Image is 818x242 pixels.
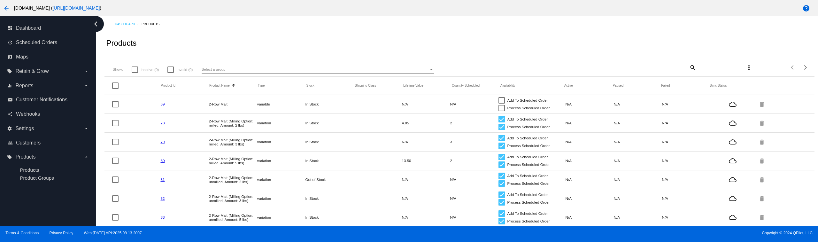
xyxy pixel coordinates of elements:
[662,195,710,202] mat-cell: N/A
[16,140,41,146] span: Customers
[84,154,89,160] i: arrow_drop_down
[160,121,165,125] a: 78
[507,180,550,187] span: Process Scheduled Order
[84,69,89,74] i: arrow_drop_down
[257,157,305,164] mat-cell: variation
[507,210,548,217] span: Add To Scheduled Order
[176,66,193,74] span: Invalid (0)
[305,176,353,183] mat-cell: Out of Stock
[661,84,670,88] button: Change sorting for TotalQuantityFailed
[8,37,89,48] a: update Scheduled Orders
[402,195,450,202] mat-cell: N/A
[450,176,498,183] mat-cell: N/A
[16,40,57,45] span: Scheduled Orders
[8,23,89,33] a: dashboard Dashboard
[564,84,573,88] button: Change sorting for TotalQuantityScheduledActive
[402,176,450,183] mat-cell: N/A
[414,231,813,235] span: Copyright © 2024 QPilot, LLC
[115,19,142,29] a: Dashboard
[566,100,614,108] mat-cell: N/A
[710,100,755,108] mat-icon: cloud_queue
[507,191,548,199] span: Add To Scheduled Order
[257,119,305,127] mat-cell: variation
[802,4,810,12] mat-icon: help
[710,214,755,221] mat-icon: cloud_queue
[16,54,28,60] span: Maps
[507,142,550,150] span: Process Scheduled Order
[257,176,305,183] mat-cell: variation
[566,157,614,164] mat-cell: N/A
[305,100,353,108] mat-cell: In Stock
[15,68,49,74] span: Retain & Grow
[305,195,353,202] mat-cell: In Stock
[7,83,12,88] i: equalizer
[257,195,305,202] mat-cell: variation
[209,117,257,129] mat-cell: 2-Row Malt (Milling Option: milled, Amount: 2 lbs)
[209,155,257,167] mat-cell: 2-Row Malt (Milling Option: milled, Amount: 5 lbs)
[614,176,662,183] mat-cell: N/A
[3,4,10,12] mat-icon: arrow_back
[507,172,548,180] span: Add To Scheduled Order
[507,161,550,168] span: Process Scheduled Order
[202,67,226,71] span: Select a group
[7,154,12,160] i: local_offer
[745,64,753,72] mat-icon: more_vert
[5,231,39,235] a: Terms & Conditions
[799,61,812,74] button: Next page
[759,156,766,166] mat-icon: delete
[614,214,662,221] mat-cell: N/A
[710,119,755,127] mat-icon: cloud_queue
[662,100,710,108] mat-cell: N/A
[306,84,314,88] button: Change sorting for StockLevel
[450,157,498,164] mat-cell: 2
[20,175,54,181] span: Product Groups
[8,97,13,102] i: email
[20,167,39,173] a: Products
[8,140,13,145] i: people_outline
[8,109,89,119] a: share Webhooks
[8,54,13,59] i: map
[662,119,710,127] mat-cell: N/A
[8,40,13,45] i: update
[355,84,376,88] button: Change sorting for ShippingClass
[507,115,548,123] span: Add To Scheduled Order
[84,83,89,88] i: arrow_drop_down
[52,5,100,11] a: [URL][DOMAIN_NAME]
[112,67,123,71] span: Show:
[15,83,33,89] span: Reports
[614,119,662,127] mat-cell: N/A
[160,196,165,200] a: 82
[402,119,450,127] mat-cell: 4.05
[209,84,230,88] button: Change sorting for ProductName
[710,176,755,183] mat-icon: cloud_queue
[15,154,35,160] span: Products
[84,231,142,235] a: Web:[DATE] API:2025.08.13.2007
[566,176,614,183] mat-cell: N/A
[507,153,548,161] span: Add To Scheduled Order
[160,177,165,182] a: 81
[759,137,766,147] mat-icon: delete
[403,84,423,88] button: Change sorting for LifetimeValue
[8,52,89,62] a: map Maps
[662,138,710,145] mat-cell: N/A
[16,97,67,103] span: Customer Notifications
[209,193,257,204] mat-cell: 2-Row Malt (Milling Option: unmilled, Amount: 3 lbs)
[16,111,40,117] span: Webhooks
[305,119,353,127] mat-cell: In Stock
[14,5,101,11] span: [DOMAIN_NAME] ( )
[662,214,710,221] mat-cell: N/A
[566,138,614,145] mat-cell: N/A
[759,193,766,203] mat-icon: delete
[209,174,257,185] mat-cell: 2-Row Malt (Milling Option: unmilled, Amount: 2 lbs)
[759,212,766,222] mat-icon: delete
[689,62,696,72] mat-icon: search
[402,138,450,145] mat-cell: N/A
[50,231,73,235] a: Privacy Policy
[566,119,614,127] mat-cell: N/A
[7,126,12,131] i: settings
[106,39,136,48] h2: Products
[450,138,498,145] mat-cell: 3
[15,126,34,131] span: Settings
[759,175,766,184] mat-icon: delete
